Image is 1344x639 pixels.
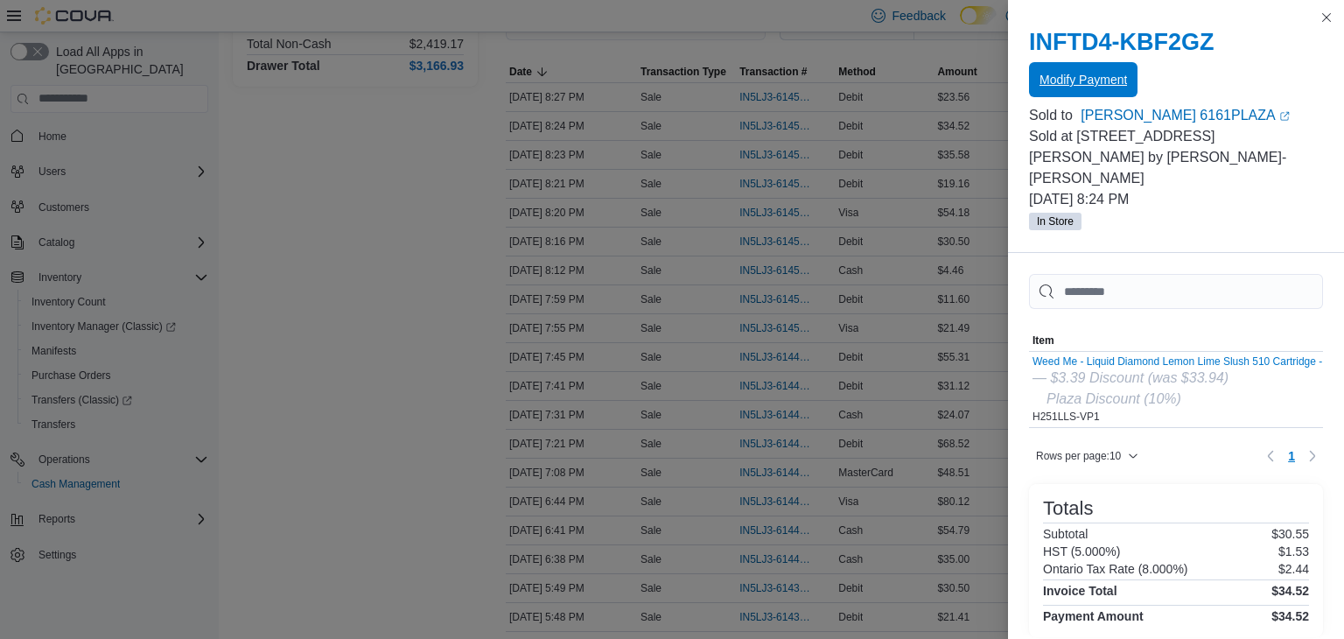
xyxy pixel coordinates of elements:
p: $30.55 [1271,527,1309,541]
button: Close this dialog [1316,7,1337,28]
button: Weed Me - Liquid Diamond Lemon Lime Slush 510 Cartridge - 1g [1032,355,1337,368]
h4: $34.52 [1271,584,1309,598]
span: Item [1032,334,1054,348]
span: Modify Payment [1039,71,1127,88]
input: This is a search bar. As you type, the results lower in the page will automatically filter. [1029,274,1323,309]
h3: Totals [1043,498,1093,519]
span: 1 [1288,447,1295,465]
h2: INFTD4-KBF2GZ [1029,28,1323,56]
ul: Pagination for table: MemoryTable from EuiInMemoryTable [1281,442,1302,470]
h6: HST (5.000%) [1043,544,1120,558]
h4: Invoice Total [1043,584,1117,598]
button: Previous page [1260,446,1281,467]
p: [DATE] 8:24 PM [1029,189,1323,210]
span: In Store [1029,213,1081,230]
h6: Ontario Tax Rate (8.000%) [1043,562,1188,576]
p: Sold at [STREET_ADDRESS][PERSON_NAME] by [PERSON_NAME]-[PERSON_NAME] [1029,126,1323,189]
h4: $34.52 [1271,609,1309,623]
span: Rows per page : 10 [1036,449,1121,463]
i: Plaza Discount (10%) [1046,391,1181,406]
div: H251LLS-VP1 [1032,355,1337,424]
div: — $3.39 Discount (was $33.94) [1032,368,1337,389]
button: Rows per page:10 [1029,446,1145,467]
h6: Subtotal [1043,527,1088,541]
h4: Payment Amount [1043,609,1144,623]
svg: External link [1279,111,1290,122]
button: Modify Payment [1029,62,1137,97]
p: $1.53 [1278,544,1309,558]
button: Next page [1302,446,1323,467]
div: Sold to [1029,105,1077,126]
a: [PERSON_NAME] 6161PLAZAExternal link [1081,105,1323,126]
span: In Store [1037,214,1074,229]
button: Item [1029,330,1340,351]
nav: Pagination for table: MemoryTable from EuiInMemoryTable [1260,442,1323,470]
p: $2.44 [1278,562,1309,576]
button: Page 1 of 1 [1281,442,1302,470]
